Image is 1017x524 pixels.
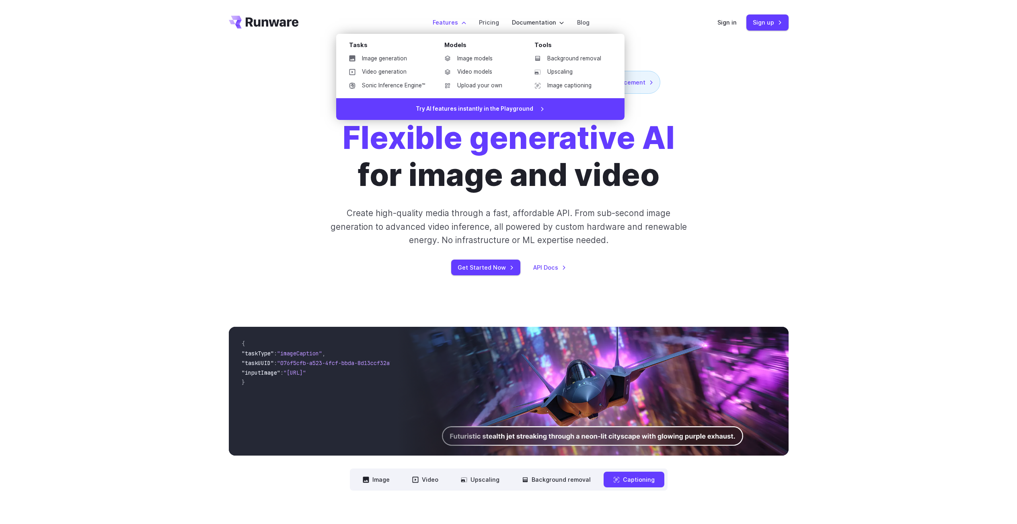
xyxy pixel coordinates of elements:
[528,66,612,78] a: Upscaling
[274,350,277,357] span: :
[533,263,566,272] a: API Docs
[512,472,600,487] button: Background removal
[451,260,520,275] a: Get Started Now
[277,359,399,367] span: "076f5cfb-a523-4fcf-bbda-8d13ccf32a75"
[479,18,499,27] a: Pricing
[274,359,277,367] span: :
[451,472,509,487] button: Upscaling
[746,14,789,30] a: Sign up
[349,40,431,53] div: Tasks
[343,53,431,65] a: Image generation
[433,18,466,27] label: Features
[343,119,675,157] strong: Flexible generative AI
[438,66,522,78] a: Video models
[280,369,284,376] span: :
[242,379,245,386] span: }
[229,16,299,29] a: Go to /
[336,98,625,120] a: Try AI features instantly in the Playground
[242,359,274,367] span: "taskUUID"
[322,350,325,357] span: ,
[242,350,274,357] span: "taskType"
[604,472,664,487] button: Captioning
[242,369,280,376] span: "inputImage"
[343,120,675,194] h1: for image and video
[528,53,612,65] a: Background removal
[277,350,322,357] span: "imageCaption"
[438,53,522,65] a: Image models
[717,18,737,27] a: Sign in
[329,206,688,247] p: Create high-quality media through a fast, affordable API. From sub-second image generation to adv...
[577,18,590,27] a: Blog
[343,66,431,78] a: Video generation
[528,80,612,92] a: Image captioning
[353,472,399,487] button: Image
[397,327,788,456] img: Futuristic stealth jet streaking through a neon-lit cityscape with glowing purple exhaust
[438,80,522,92] a: Upload your own
[242,340,245,347] span: {
[534,40,612,53] div: Tools
[343,80,431,92] a: Sonic Inference Engine™
[512,18,564,27] label: Documentation
[444,40,522,53] div: Models
[284,369,306,376] span: "[URL]"
[403,472,448,487] button: Video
